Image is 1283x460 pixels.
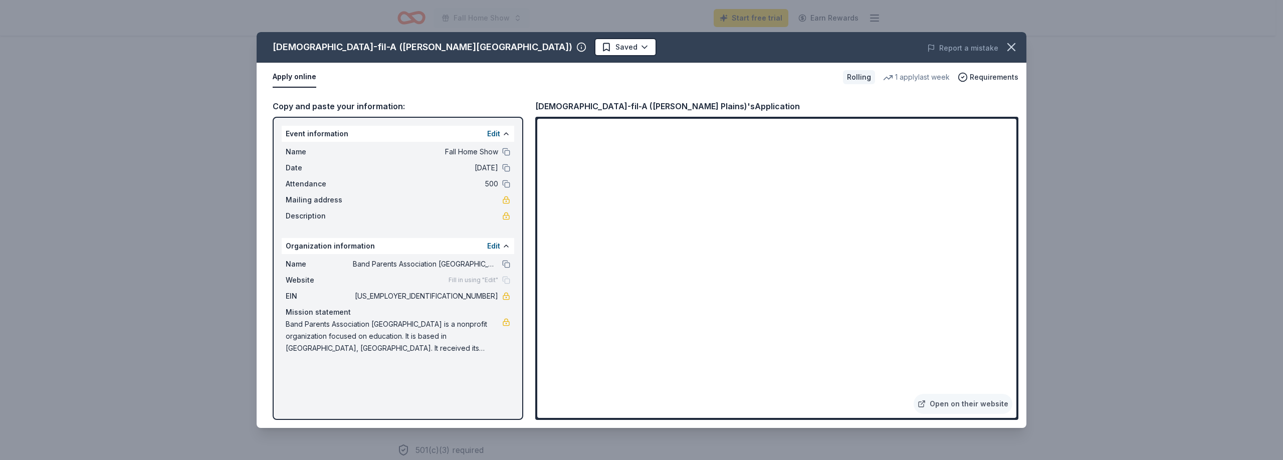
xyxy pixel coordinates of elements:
[487,128,500,140] button: Edit
[958,71,1018,83] button: Requirements
[286,318,502,354] span: Band Parents Association [GEOGRAPHIC_DATA] is a nonprofit organization focused on education. It i...
[353,258,498,270] span: Band Parents Association [GEOGRAPHIC_DATA]
[535,100,800,113] div: [DEMOGRAPHIC_DATA]-fil-A ([PERSON_NAME] Plains)'s Application
[273,100,523,113] div: Copy and paste your information:
[282,238,514,254] div: Organization information
[286,210,353,222] span: Description
[353,162,498,174] span: [DATE]
[282,126,514,142] div: Event information
[594,38,657,56] button: Saved
[449,276,498,284] span: Fill in using "Edit"
[914,394,1012,414] a: Open on their website
[286,306,510,318] div: Mission statement
[286,274,353,286] span: Website
[353,146,498,158] span: Fall Home Show
[927,42,998,54] button: Report a mistake
[286,162,353,174] span: Date
[286,146,353,158] span: Name
[273,39,572,55] div: [DEMOGRAPHIC_DATA]-fil-A ([PERSON_NAME][GEOGRAPHIC_DATA])
[273,67,316,88] button: Apply online
[353,290,498,302] span: [US_EMPLOYER_IDENTIFICATION_NUMBER]
[286,194,353,206] span: Mailing address
[843,70,875,84] div: Rolling
[970,71,1018,83] span: Requirements
[883,71,950,83] div: 1 apply last week
[487,240,500,252] button: Edit
[615,41,637,53] span: Saved
[286,258,353,270] span: Name
[286,178,353,190] span: Attendance
[286,290,353,302] span: EIN
[353,178,498,190] span: 500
